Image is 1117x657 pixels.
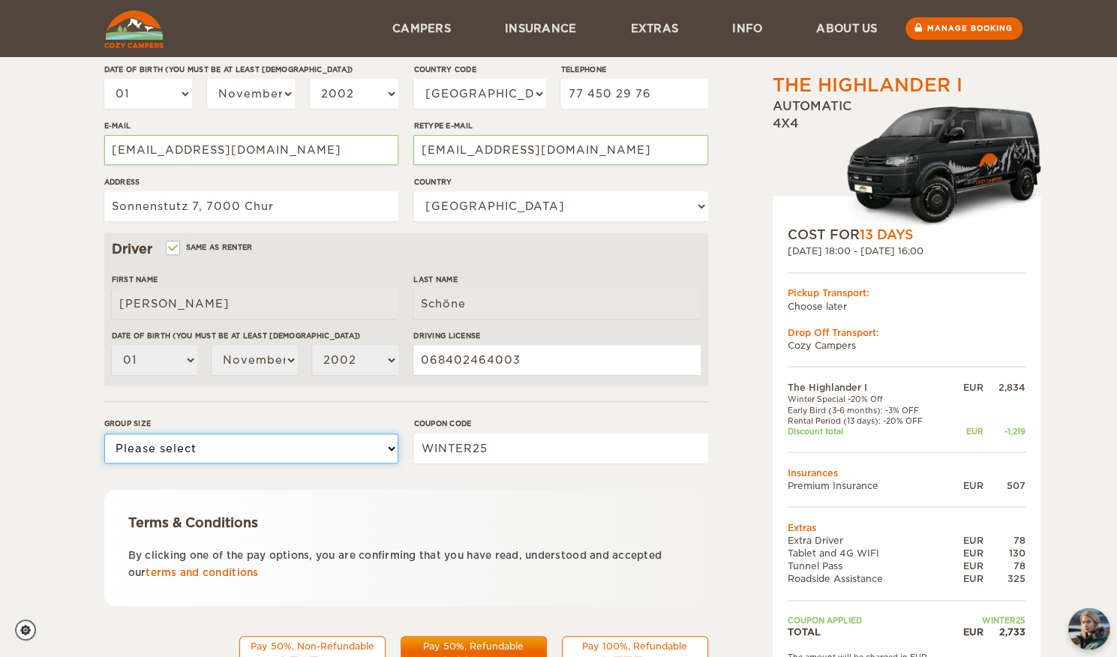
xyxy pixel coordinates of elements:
[788,415,950,425] td: Rental Period (13 days): -20% OFF
[112,274,398,285] label: First Name
[950,478,983,491] div: EUR
[128,547,684,582] p: By clicking one of the pay options, you are confirming that you have read, understood and accepte...
[104,176,398,187] label: Address
[788,533,950,546] td: Extra Driver
[112,330,398,341] label: Date of birth (You must be at least [DEMOGRAPHIC_DATA])
[249,640,376,652] div: Pay 50%, Non-Refundable
[788,625,950,637] td: TOTAL
[788,520,1025,533] td: Extras
[104,10,164,48] img: Cozy Campers
[413,176,707,187] label: Country
[413,274,700,285] label: Last Name
[788,299,1025,312] td: Choose later
[413,418,707,429] label: Coupon code
[167,244,177,254] input: Same as renter
[413,289,700,319] input: e.g. Smith
[788,559,950,572] td: Tunnel Pass
[146,567,258,578] a: terms and conditions
[983,533,1025,546] div: 78
[788,404,950,415] td: Early Bird (3-6 months): -3% OFF
[950,614,1025,625] td: WINTER25
[860,228,913,243] span: 13 Days
[104,418,398,429] label: Group size
[104,191,398,221] input: e.g. Street, City, Zip Code
[788,325,1025,338] div: Drop Off Transport:
[788,226,1025,244] div: COST FOR
[950,572,983,585] div: EUR
[413,345,700,375] input: e.g. 14789654B
[15,619,46,640] a: Cookie settings
[112,289,398,319] input: e.g. William
[905,17,1022,39] a: Manage booking
[413,64,545,75] label: Country Code
[983,625,1025,637] div: 2,733
[560,79,707,109] input: e.g. 1 234 567 890
[410,640,537,652] div: Pay 50%, Refundable
[560,64,707,75] label: Telephone
[983,546,1025,559] div: 130
[104,64,398,75] label: Date of birth (You must be at least [DEMOGRAPHIC_DATA])
[112,240,701,258] div: Driver
[950,381,983,394] div: EUR
[983,426,1025,436] div: -1,219
[950,546,983,559] div: EUR
[788,426,950,436] td: Discount total
[1068,608,1109,649] img: Freyja at Cozy Campers
[167,240,253,254] label: Same as renter
[788,394,950,404] td: Winter Special -20% Off
[950,426,983,436] div: EUR
[1068,608,1109,649] button: chat-button
[833,103,1040,226] img: Cozy-3.png
[983,572,1025,585] div: 325
[104,135,398,165] input: e.g. example@example.com
[788,244,1025,257] div: [DATE] 18:00 - [DATE] 16:00
[413,330,700,341] label: Driving License
[128,514,684,532] div: Terms & Conditions
[788,338,1025,351] td: Cozy Campers
[788,466,1025,478] td: Insurances
[983,478,1025,491] div: 507
[950,625,983,637] div: EUR
[788,286,1025,299] div: Pickup Transport:
[950,559,983,572] div: EUR
[788,381,950,394] td: The Highlander I
[983,381,1025,394] div: 2,834
[983,559,1025,572] div: 78
[788,546,950,559] td: Tablet and 4G WIFI
[773,73,962,98] div: The Highlander I
[413,120,707,131] label: Retype E-mail
[950,533,983,546] div: EUR
[773,99,1040,226] div: Automatic 4x4
[413,135,707,165] input: e.g. example@example.com
[788,572,950,585] td: Roadside Assistance
[572,640,698,652] div: Pay 100%, Refundable
[104,120,398,131] label: E-mail
[788,614,950,625] td: Coupon applied
[788,478,950,491] td: Premium Insurance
